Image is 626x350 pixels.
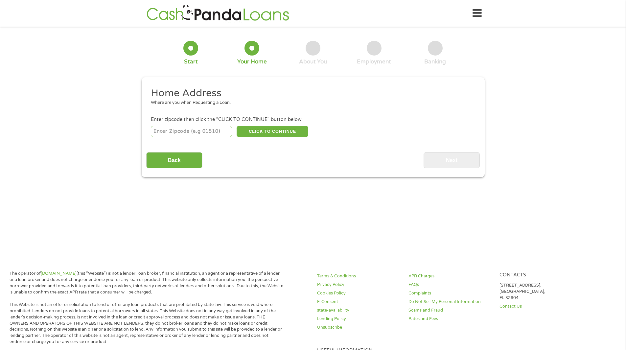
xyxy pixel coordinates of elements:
p: [STREET_ADDRESS], [GEOGRAPHIC_DATA], FL 32804. [499,282,583,301]
button: CLICK TO CONTINUE [237,126,308,137]
a: Complaints [408,290,492,296]
input: Enter Zipcode (e.g 01510) [151,126,232,137]
p: The operator of (this “Website”) is not a lender, loan broker, financial institution, an agent or... [10,270,284,295]
a: Terms & Conditions [317,273,401,279]
a: Privacy Policy [317,282,401,288]
p: This Website is not an offer or solicitation to lend or offer any loan products that are prohibit... [10,302,284,345]
a: Lending Policy [317,316,401,322]
div: Enter zipcode then click the "CLICK TO CONTINUE" button below. [151,116,475,123]
a: Scams and Fraud [408,307,492,314]
h4: Contacts [499,272,583,278]
input: Next [424,152,480,168]
a: [DOMAIN_NAME] [41,271,77,276]
img: GetLoanNow Logo [145,4,291,23]
a: Rates and Fees [408,316,492,322]
div: Where are you when Requesting a Loan. [151,100,470,106]
div: Your Home [237,58,267,65]
div: Banking [424,58,446,65]
a: Cookies Policy [317,290,401,296]
div: Start [184,58,198,65]
a: state-availability [317,307,401,314]
div: About You [299,58,327,65]
h2: Home Address [151,87,470,100]
a: APR Charges [408,273,492,279]
input: Back [146,152,202,168]
a: Contact Us [499,303,583,310]
div: Employment [357,58,391,65]
a: FAQs [408,282,492,288]
a: Do Not Sell My Personal Information [408,299,492,305]
a: Unsubscribe [317,324,401,331]
a: E-Consent [317,299,401,305]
